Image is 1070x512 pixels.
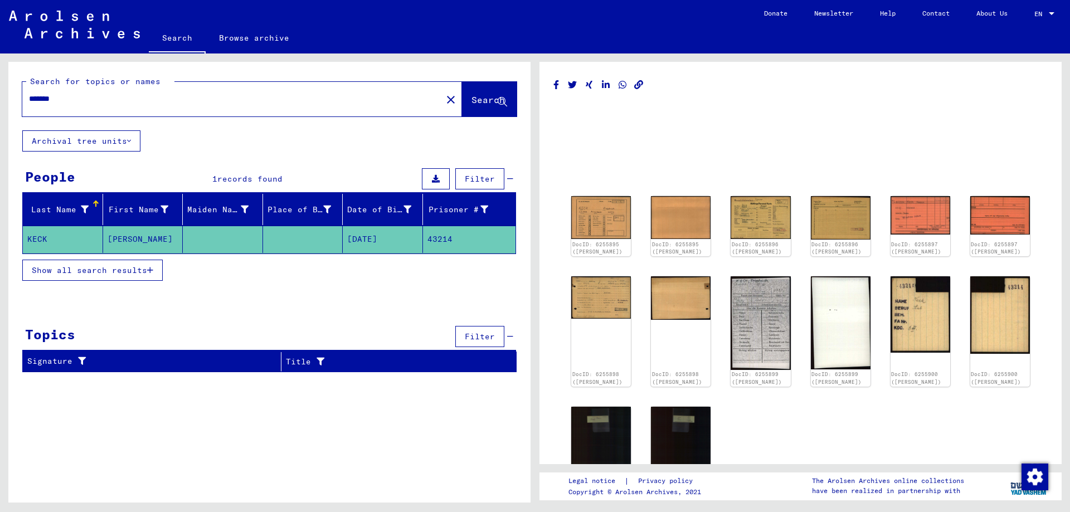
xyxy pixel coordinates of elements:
div: First Name [108,201,183,218]
button: Filter [455,168,504,189]
span: EN [1034,10,1047,18]
img: 001.jpg [571,276,631,319]
mat-header-cell: Prisoner # [423,194,516,225]
a: DocID: 6255898 ([PERSON_NAME]) [572,371,622,385]
p: have been realized in partnership with [812,486,964,496]
a: DocID: 6255897 ([PERSON_NAME]) [971,241,1021,255]
div: Last Name [27,201,103,218]
span: Search [471,94,505,105]
img: 002.jpg [970,276,1030,353]
mat-header-cell: Place of Birth [263,194,343,225]
img: 002.jpg [970,196,1030,235]
span: 1 [212,174,217,184]
div: Place of Birth [267,204,332,216]
img: yv_logo.png [1008,472,1050,500]
div: Title [286,356,494,368]
a: DocID: 6255896 ([PERSON_NAME]) [811,241,862,255]
div: Title [286,353,505,370]
a: DocID: 6255895 ([PERSON_NAME]) [572,241,622,255]
img: 001.jpg [731,276,790,370]
p: Copyright © Arolsen Archives, 2021 [568,487,706,497]
div: Prisoner # [427,204,489,216]
a: DocID: 6255899 ([PERSON_NAME]) [732,371,782,385]
img: 002.jpg [651,276,711,319]
mat-cell: KECK [23,226,103,253]
div: | [568,475,706,487]
div: First Name [108,204,169,216]
mat-cell: [PERSON_NAME] [103,226,183,253]
span: Filter [465,331,495,342]
img: 002.jpg [651,196,711,239]
button: Share on Twitter [567,78,578,92]
img: 002.jpg [811,196,870,240]
div: Signature [27,355,273,367]
div: Maiden Name [187,204,249,216]
img: 001.jpg [571,407,631,481]
img: Change consent [1022,464,1048,490]
img: 002.jpg [811,276,870,369]
button: Show all search results [22,260,163,281]
img: 001.jpg [891,276,950,353]
mat-cell: [DATE] [343,226,423,253]
span: Filter [465,174,495,184]
a: DocID: 6255896 ([PERSON_NAME]) [732,241,782,255]
a: DocID: 6255898 ([PERSON_NAME]) [652,371,702,385]
a: DocID: 6255900 ([PERSON_NAME]) [971,371,1021,385]
div: Last Name [27,204,89,216]
mat-header-cell: Maiden Name [183,194,263,225]
div: Signature [27,353,284,370]
a: Privacy policy [629,475,706,487]
mat-icon: close [444,93,458,106]
button: Archival tree units [22,130,140,152]
button: Clear [440,88,462,110]
button: Share on Xing [583,78,595,92]
button: Copy link [633,78,645,92]
div: Prisoner # [427,201,503,218]
button: Search [462,82,517,116]
div: Topics [25,324,75,344]
img: 002.jpg [651,407,711,481]
div: Place of Birth [267,201,346,218]
mat-header-cell: First Name [103,194,183,225]
mat-label: Search for topics or names [30,76,160,86]
div: Date of Birth [347,201,425,218]
img: 001.jpg [571,196,631,238]
mat-cell: 43214 [423,226,516,253]
a: Legal notice [568,475,624,487]
div: People [25,167,75,187]
span: Show all search results [32,265,147,275]
a: DocID: 6255895 ([PERSON_NAME]) [652,241,702,255]
a: DocID: 6255900 ([PERSON_NAME]) [891,371,941,385]
button: Share on Facebook [551,78,562,92]
div: Date of Birth [347,204,411,216]
a: Browse archive [206,25,303,51]
button: Filter [455,326,504,347]
img: 001.jpg [891,196,950,235]
p: The Arolsen Archives online collections [812,476,964,486]
a: DocID: 6255899 ([PERSON_NAME]) [811,371,862,385]
a: Search [149,25,206,53]
span: records found [217,174,283,184]
a: DocID: 6255897 ([PERSON_NAME]) [891,241,941,255]
button: Share on WhatsApp [617,78,629,92]
img: Arolsen_neg.svg [9,11,140,38]
button: Share on LinkedIn [600,78,612,92]
div: Maiden Name [187,201,262,218]
mat-header-cell: Last Name [23,194,103,225]
mat-header-cell: Date of Birth [343,194,423,225]
img: 001.jpg [731,196,790,239]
